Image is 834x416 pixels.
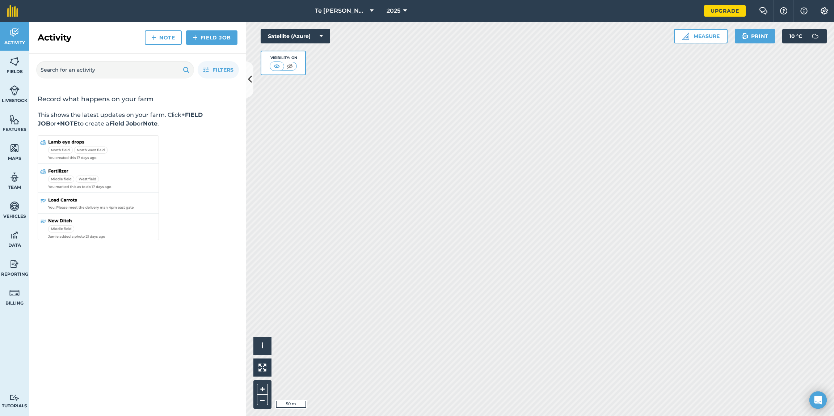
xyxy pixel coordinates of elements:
[704,5,746,17] a: Upgrade
[198,61,239,78] button: Filters
[782,29,827,43] button: 10 °C
[270,55,297,61] div: Visibility: On
[9,230,20,241] img: svg+xml;base64,PD94bWwgdmVyc2lvbj0iMS4wIiBlbmNvZGluZz0idXRmLTgiPz4KPCEtLSBHZW5lcmF0b3I6IEFkb2JlIE...
[183,65,190,74] img: svg+xml;base64,PHN2ZyB4bWxucz0iaHR0cDovL3d3dy53My5vcmcvMjAwMC9zdmciIHdpZHRoPSIxOSIgaGVpZ2h0PSIyNC...
[9,27,20,38] img: svg+xml;base64,PD94bWwgdmVyc2lvbj0iMS4wIiBlbmNvZGluZz0idXRmLTgiPz4KPCEtLSBHZW5lcmF0b3I6IEFkb2JlIE...
[151,33,156,42] img: svg+xml;base64,PHN2ZyB4bWxucz0iaHR0cDovL3d3dy53My5vcmcvMjAwMC9zdmciIHdpZHRoPSIxNCIgaGVpZ2h0PSIyNC...
[779,7,788,14] img: A question mark icon
[808,29,822,43] img: svg+xml;base64,PD94bWwgdmVyc2lvbj0iMS4wIiBlbmNvZGluZz0idXRmLTgiPz4KPCEtLSBHZW5lcmF0b3I6IEFkb2JlIE...
[7,5,18,17] img: fieldmargin Logo
[809,391,827,409] div: Open Intercom Messenger
[261,341,264,350] span: i
[674,29,728,43] button: Measure
[9,85,20,96] img: svg+xml;base64,PD94bWwgdmVyc2lvbj0iMS4wIiBlbmNvZGluZz0idXRmLTgiPz4KPCEtLSBHZW5lcmF0b3I6IEFkb2JlIE...
[261,29,330,43] button: Satellite (Azure)
[789,29,802,43] span: 10 ° C
[109,120,137,127] strong: Field Job
[257,395,268,405] button: –
[272,63,281,70] img: svg+xml;base64,PHN2ZyB4bWxucz0iaHR0cDovL3d3dy53My5vcmcvMjAwMC9zdmciIHdpZHRoPSI1MCIgaGVpZ2h0PSI0MC...
[212,66,233,74] span: Filters
[38,111,237,128] p: This shows the latest updates on your farm. Click or to create a or .
[193,33,198,42] img: svg+xml;base64,PHN2ZyB4bWxucz0iaHR0cDovL3d3dy53My5vcmcvMjAwMC9zdmciIHdpZHRoPSIxNCIgaGVpZ2h0PSIyNC...
[145,30,182,45] a: Note
[9,114,20,125] img: svg+xml;base64,PHN2ZyB4bWxucz0iaHR0cDovL3d3dy53My5vcmcvMjAwMC9zdmciIHdpZHRoPSI1NiIgaGVpZ2h0PSI2MC...
[56,120,77,127] strong: +NOTE
[9,201,20,212] img: svg+xml;base64,PD94bWwgdmVyc2lvbj0iMS4wIiBlbmNvZGluZz0idXRmLTgiPz4KPCEtLSBHZW5lcmF0b3I6IEFkb2JlIE...
[285,63,294,70] img: svg+xml;base64,PHN2ZyB4bWxucz0iaHR0cDovL3d3dy53My5vcmcvMjAwMC9zdmciIHdpZHRoPSI1MCIgaGVpZ2h0PSI0MC...
[9,172,20,183] img: svg+xml;base64,PD94bWwgdmVyc2lvbj0iMS4wIiBlbmNvZGluZz0idXRmLTgiPz4KPCEtLSBHZW5lcmF0b3I6IEFkb2JlIE...
[9,143,20,154] img: svg+xml;base64,PHN2ZyB4bWxucz0iaHR0cDovL3d3dy53My5vcmcvMjAwMC9zdmciIHdpZHRoPSI1NiIgaGVpZ2h0PSI2MC...
[253,337,271,355] button: i
[682,33,689,40] img: Ruler icon
[143,120,157,127] strong: Note
[38,32,71,43] h2: Activity
[387,7,400,15] span: 2025
[800,7,808,15] img: svg+xml;base64,PHN2ZyB4bWxucz0iaHR0cDovL3d3dy53My5vcmcvMjAwMC9zdmciIHdpZHRoPSIxNyIgaGVpZ2h0PSIxNy...
[315,7,367,15] span: Te [PERSON_NAME]
[36,61,194,78] input: Search for an activity
[820,7,829,14] img: A cog icon
[38,95,237,103] h2: Record what happens on your farm
[9,288,20,298] img: svg+xml;base64,PD94bWwgdmVyc2lvbj0iMS4wIiBlbmNvZGluZz0idXRmLTgiPz4KPCEtLSBHZW5lcmF0b3I6IEFkb2JlIE...
[258,364,266,372] img: Four arrows, one pointing top left, one top right, one bottom right and the last bottom left
[741,32,748,41] img: svg+xml;base64,PHN2ZyB4bWxucz0iaHR0cDovL3d3dy53My5vcmcvMjAwMC9zdmciIHdpZHRoPSIxOSIgaGVpZ2h0PSIyNC...
[257,384,268,395] button: +
[735,29,775,43] button: Print
[9,259,20,269] img: svg+xml;base64,PD94bWwgdmVyc2lvbj0iMS4wIiBlbmNvZGluZz0idXRmLTgiPz4KPCEtLSBHZW5lcmF0b3I6IEFkb2JlIE...
[9,394,20,401] img: svg+xml;base64,PD94bWwgdmVyc2lvbj0iMS4wIiBlbmNvZGluZz0idXRmLTgiPz4KPCEtLSBHZW5lcmF0b3I6IEFkb2JlIE...
[186,30,237,45] a: Field Job
[759,7,768,14] img: Two speech bubbles overlapping with the left bubble in the forefront
[9,56,20,67] img: svg+xml;base64,PHN2ZyB4bWxucz0iaHR0cDovL3d3dy53My5vcmcvMjAwMC9zdmciIHdpZHRoPSI1NiIgaGVpZ2h0PSI2MC...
